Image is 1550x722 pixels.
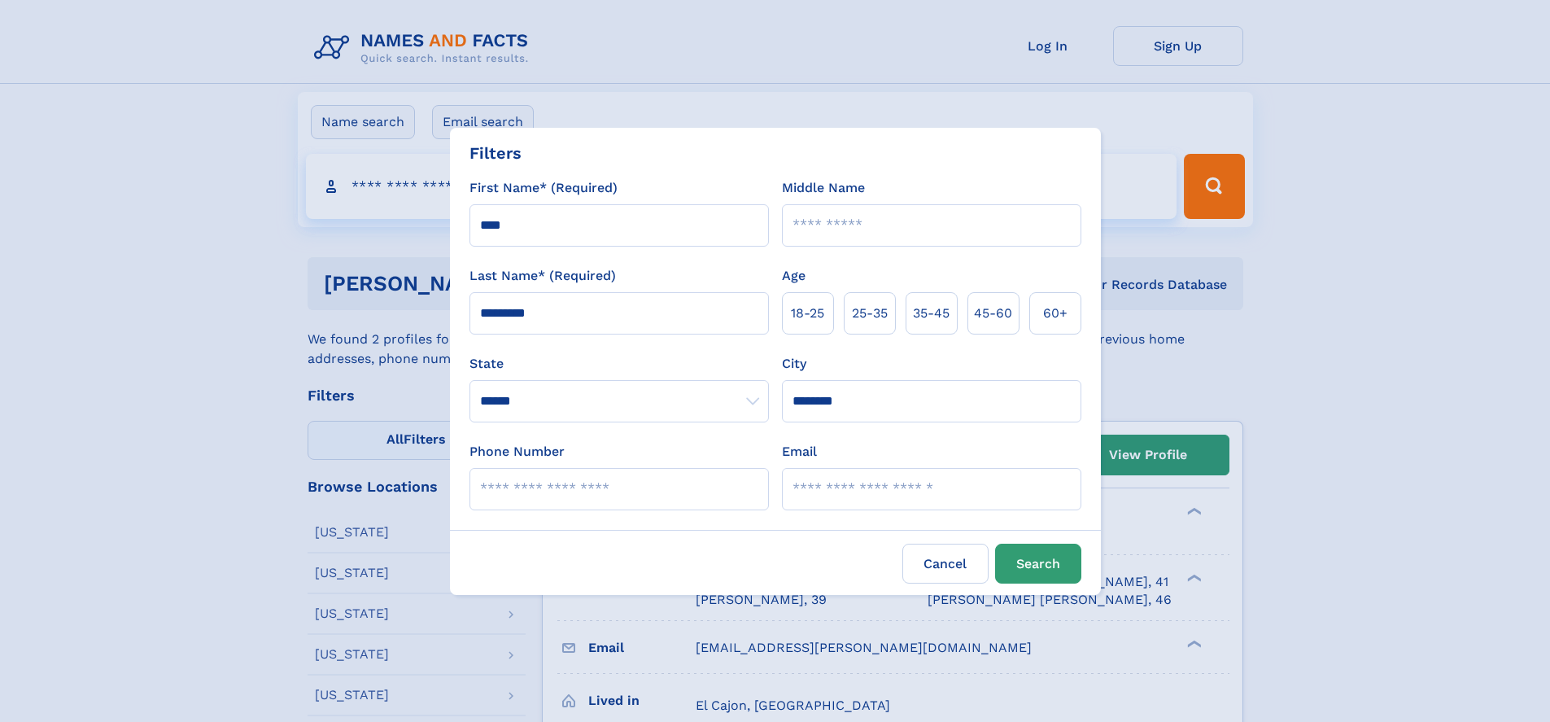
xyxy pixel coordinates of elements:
label: Cancel [902,544,989,584]
label: Phone Number [469,442,565,462]
label: Middle Name [782,178,865,198]
span: 45‑60 [974,304,1012,323]
label: First Name* (Required) [469,178,618,198]
span: 35‑45 [913,304,950,323]
label: City [782,354,806,374]
label: Last Name* (Required) [469,266,616,286]
span: 25‑35 [852,304,888,323]
label: Email [782,442,817,462]
span: 60+ [1043,304,1068,323]
div: Filters [469,141,522,165]
label: Age [782,266,806,286]
label: State [469,354,769,374]
span: 18‑25 [791,304,824,323]
button: Search [995,544,1081,584]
